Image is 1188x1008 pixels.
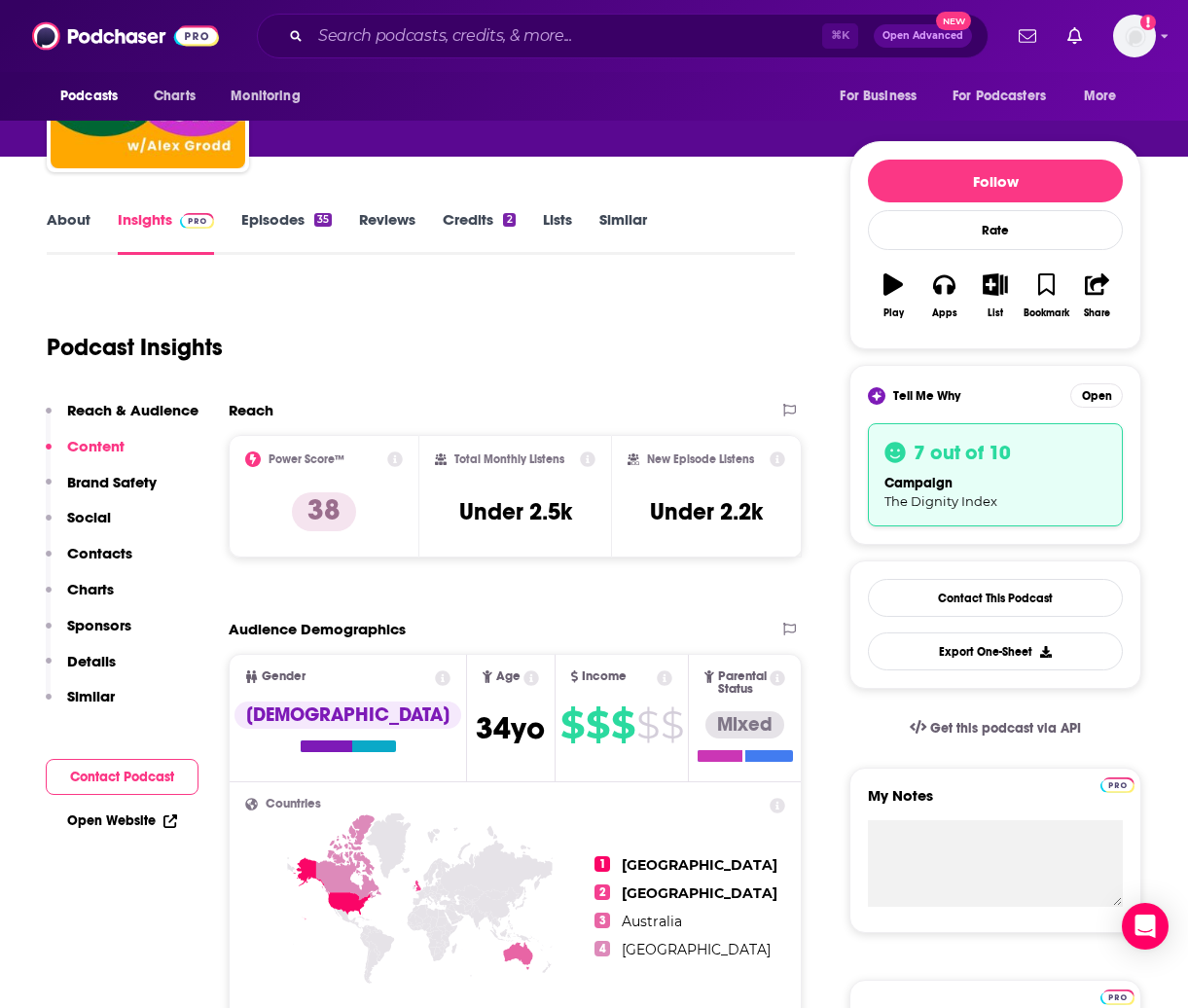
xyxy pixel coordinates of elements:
[868,786,1123,820] label: My Notes
[1070,383,1123,408] button: Open
[454,452,564,466] h2: Total Monthly Listens
[46,616,131,652] button: Sponsors
[611,709,634,740] span: $
[47,78,143,115] button: open menu
[1113,15,1156,57] img: User Profile
[930,720,1081,737] span: Get this podcast via API
[46,687,115,723] button: Similar
[141,78,207,115] a: Charts
[310,20,822,52] input: Search podcasts, credits, & more...
[67,616,131,634] p: Sponsors
[893,388,960,404] span: Tell Me Why
[67,437,125,455] p: Content
[67,652,116,670] p: Details
[940,78,1074,115] button: open menu
[918,261,969,331] button: Apps
[229,620,406,638] h2: Audience Demographics
[234,702,461,729] div: [DEMOGRAPHIC_DATA]
[241,210,332,255] a: Episodes35
[47,333,223,362] h1: Podcast Insights
[868,210,1123,250] div: Rate
[67,580,114,598] p: Charts
[459,497,572,526] h3: Under 2.5k
[826,78,941,115] button: open menu
[914,440,1011,465] h3: 7 out of 10
[180,213,214,229] img: Podchaser Pro
[884,493,997,509] span: The Dignity Index
[476,709,545,747] span: 34 yo
[46,401,198,437] button: Reach & Audience
[868,160,1123,202] button: Follow
[1084,307,1110,319] div: Share
[874,24,972,48] button: Open AdvancedNew
[217,78,325,115] button: open menu
[46,652,116,688] button: Details
[936,12,971,30] span: New
[503,213,515,227] div: 2
[32,18,219,54] img: Podchaser - Follow, Share and Rate Podcasts
[46,544,132,580] button: Contacts
[1100,987,1134,1005] a: Pro website
[262,670,306,683] span: Gender
[1070,78,1141,115] button: open menu
[67,473,157,491] p: Brand Safety
[932,307,957,319] div: Apps
[46,580,114,616] button: Charts
[599,210,647,255] a: Similar
[871,390,882,402] img: tell me why sparkle
[622,941,771,958] span: [GEOGRAPHIC_DATA]
[154,83,196,110] span: Charts
[443,210,515,255] a: Credits2
[1100,774,1134,793] a: Pro website
[1100,990,1134,1005] img: Podchaser Pro
[67,812,177,829] a: Open Website
[1122,903,1169,950] div: Open Intercom Messenger
[1072,261,1123,331] button: Share
[840,83,917,110] span: For Business
[496,670,521,683] span: Age
[622,884,777,902] span: [GEOGRAPHIC_DATA]
[868,261,918,331] button: Play
[257,14,989,58] div: Search podcasts, credits, & more...
[67,401,198,419] p: Reach & Audience
[1113,15,1156,57] span: Logged in as susansaulny
[46,508,111,544] button: Social
[67,687,115,705] p: Similar
[46,437,125,473] button: Content
[359,210,415,255] a: Reviews
[894,704,1097,752] a: Get this podcast via API
[868,579,1123,617] a: Contact This Podcast
[647,452,754,466] h2: New Episode Listens
[269,452,344,466] h2: Power Score™
[884,475,953,491] span: campaign
[1024,307,1069,319] div: Bookmark
[1011,19,1044,53] a: Show notifications dropdown
[868,632,1123,670] button: Export One-Sheet
[266,798,321,810] span: Countries
[560,709,584,740] span: $
[586,709,609,740] span: $
[883,307,904,319] div: Play
[594,884,610,900] span: 2
[47,210,90,255] a: About
[118,210,214,255] a: InsightsPodchaser Pro
[67,508,111,526] p: Social
[1100,777,1134,793] img: Podchaser Pro
[953,83,1046,110] span: For Podcasters
[622,856,777,874] span: [GEOGRAPHIC_DATA]
[882,31,963,41] span: Open Advanced
[661,709,683,740] span: $
[650,497,763,526] h3: Under 2.2k
[46,759,198,795] button: Contact Podcast
[231,83,300,110] span: Monitoring
[970,261,1021,331] button: List
[229,401,273,419] h2: Reach
[1060,19,1090,53] a: Show notifications dropdown
[1021,261,1071,331] button: Bookmark
[622,913,682,930] span: Australia
[292,492,356,531] p: 38
[543,210,572,255] a: Lists
[46,473,157,509] button: Brand Safety
[718,670,767,696] span: Parental Status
